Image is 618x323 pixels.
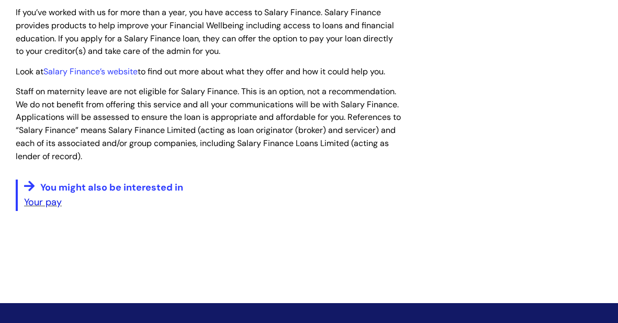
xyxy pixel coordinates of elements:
a: Your pay [24,196,62,208]
span: Staff on maternity leave are not eligible for Salary Finance. This is an option, not a recommenda... [16,86,401,162]
span: You might also be interested in [40,181,183,194]
span: If you’ve worked with us for more than a year, you have access to Salary Finance. Salary Finance ... [16,7,394,57]
a: Salary Finance’s website [43,66,138,77]
span: Look at to find out more about what they offer and how it could help you. [16,66,385,77]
